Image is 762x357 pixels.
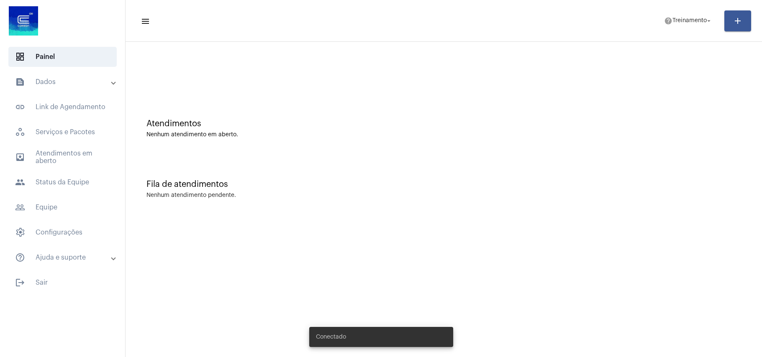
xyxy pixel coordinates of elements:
[15,252,25,263] mat-icon: sidenav icon
[146,119,741,128] div: Atendimentos
[15,127,25,137] span: sidenav icon
[15,52,25,62] span: sidenav icon
[5,247,125,268] mat-expansion-panel-header: sidenav iconAjuda e suporte
[8,47,117,67] span: Painel
[15,252,112,263] mat-panel-title: Ajuda e suporte
[15,202,25,212] mat-icon: sidenav icon
[146,192,236,199] div: Nenhum atendimento pendente.
[141,16,149,26] mat-icon: sidenav icon
[8,97,117,117] span: Link de Agendamento
[15,177,25,187] mat-icon: sidenav icon
[8,197,117,217] span: Equipe
[15,102,25,112] mat-icon: sidenav icon
[8,147,117,167] span: Atendimentos em aberto
[146,132,741,138] div: Nenhum atendimento em aberto.
[5,72,125,92] mat-expansion-panel-header: sidenav iconDados
[659,13,718,29] button: Treinamento
[15,152,25,162] mat-icon: sidenav icon
[7,4,40,38] img: d4669ae0-8c07-2337-4f67-34b0df7f5ae4.jpeg
[672,18,707,24] span: Treinamento
[8,222,117,242] span: Configurações
[705,17,713,25] mat-icon: arrow_drop_down
[15,77,112,87] mat-panel-title: Dados
[15,278,25,288] mat-icon: sidenav icon
[8,273,117,293] span: Sair
[8,122,117,142] span: Serviços e Pacotes
[15,77,25,87] mat-icon: sidenav icon
[316,333,346,341] span: Conectado
[664,17,672,25] mat-icon: help
[733,16,743,26] mat-icon: add
[8,172,117,192] span: Status da Equipe
[15,227,25,237] span: sidenav icon
[146,180,741,189] div: Fila de atendimentos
